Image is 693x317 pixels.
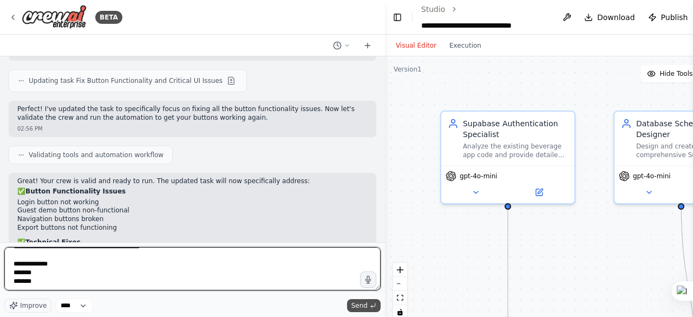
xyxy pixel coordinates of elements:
span: gpt-4o-mini [633,172,671,180]
button: Visual Editor [389,39,443,52]
button: Open in side panel [509,186,570,199]
button: Start a new chat [359,39,376,52]
li: Login button not working [17,198,368,207]
button: Publish [644,8,692,27]
button: Download [580,8,639,27]
button: fit view [393,291,407,305]
div: 02:56 PM [17,125,368,133]
span: Publish [661,12,688,23]
button: Switch to previous chat [329,39,355,52]
p: Perfect! I've updated the task to specifically focus on fixing all the button functionality issue... [17,105,368,122]
li: Guest demo button non-functional [17,206,368,215]
img: Logo [22,5,87,29]
button: Improve [4,299,51,313]
span: Validating tools and automation workflow [29,151,164,159]
div: Analyze the existing beverage app code and provide detailed implementation guidance for integrati... [463,142,568,159]
button: Hide left sidebar [391,10,403,25]
p: ✅ [17,238,368,247]
p: ✅ [17,187,368,196]
span: Send [351,301,368,310]
strong: Button Functionality Issues [25,187,126,195]
button: Click to speak your automation idea [360,271,376,288]
li: Navigation buttons broken [17,215,368,224]
span: Updating task Fix Button Functionality and Critical UI Issues [29,76,223,85]
span: gpt-4o-mini [460,172,498,180]
span: Download [597,12,635,23]
li: Export buttons not functioning [17,224,368,232]
p: Great! Your crew is valid and ready to run. The updated task will now specifically address: [17,177,368,186]
div: Supabase Authentication SpecialistAnalyze the existing beverage app code and provide detailed imp... [440,111,576,204]
nav: breadcrumb [421,4,550,31]
button: zoom out [393,277,407,291]
span: Improve [20,301,47,310]
button: zoom in [393,263,407,277]
button: Send [347,299,381,312]
button: Execution [443,39,488,52]
span: Hide Tools [660,69,693,78]
a: Studio [421,5,446,14]
div: Supabase Authentication Specialist [463,118,568,140]
div: Version 1 [394,65,422,74]
div: BETA [95,11,122,24]
strong: Technical Fixes [25,238,81,246]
